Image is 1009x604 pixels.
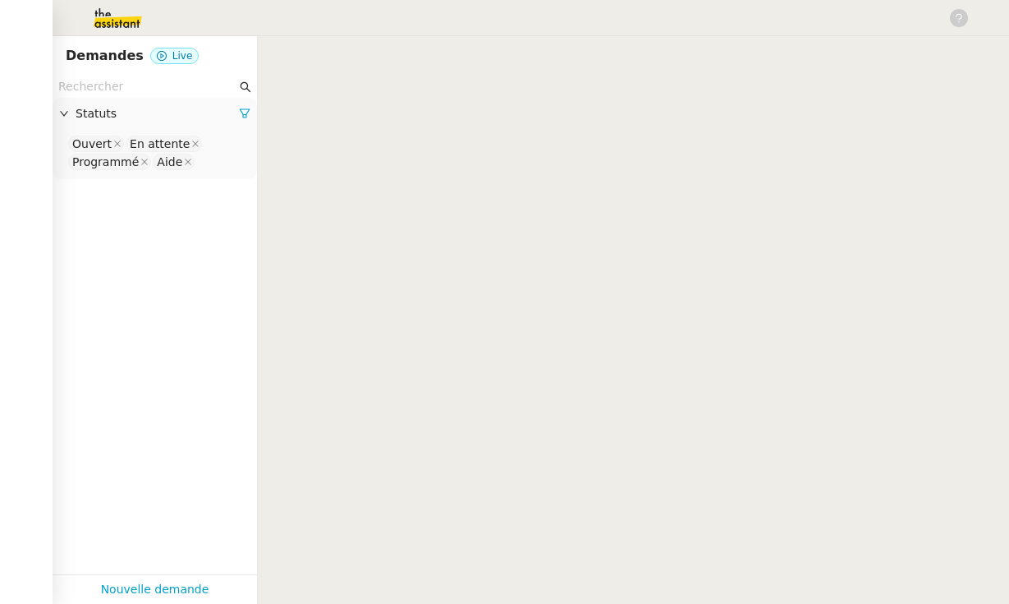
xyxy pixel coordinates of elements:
[130,136,190,151] div: En attente
[58,77,236,96] input: Rechercher
[66,44,144,67] nz-page-header-title: Demandes
[53,98,257,130] div: Statuts
[172,50,193,62] span: Live
[101,580,209,599] a: Nouvelle demande
[68,136,124,152] nz-select-item: Ouvert
[72,136,112,151] div: Ouvert
[68,154,151,170] nz-select-item: Programmé
[157,154,182,169] div: Aide
[153,154,195,170] nz-select-item: Aide
[126,136,202,152] nz-select-item: En attente
[72,154,139,169] div: Programmé
[76,104,239,123] span: Statuts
